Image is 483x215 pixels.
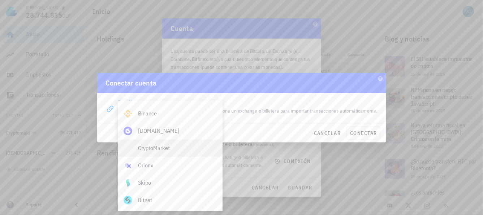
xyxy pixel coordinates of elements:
div: CryptoMarket [138,145,217,152]
span: conectar [350,130,377,136]
button: conectar [346,127,380,140]
div: Conectar cuenta [106,77,157,89]
div: Binance [138,110,217,117]
div: Skipo [138,179,217,186]
div: Bitget [138,197,217,203]
div: [DOMAIN_NAME] [138,127,217,134]
div: Orionx [138,162,217,169]
span: cancelar [314,130,341,136]
label: Conexión [118,99,134,104]
button: cancelar [311,127,344,140]
div: Selecciona un exchange o billetera para importar transacciones automáticamente. [195,102,381,119]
